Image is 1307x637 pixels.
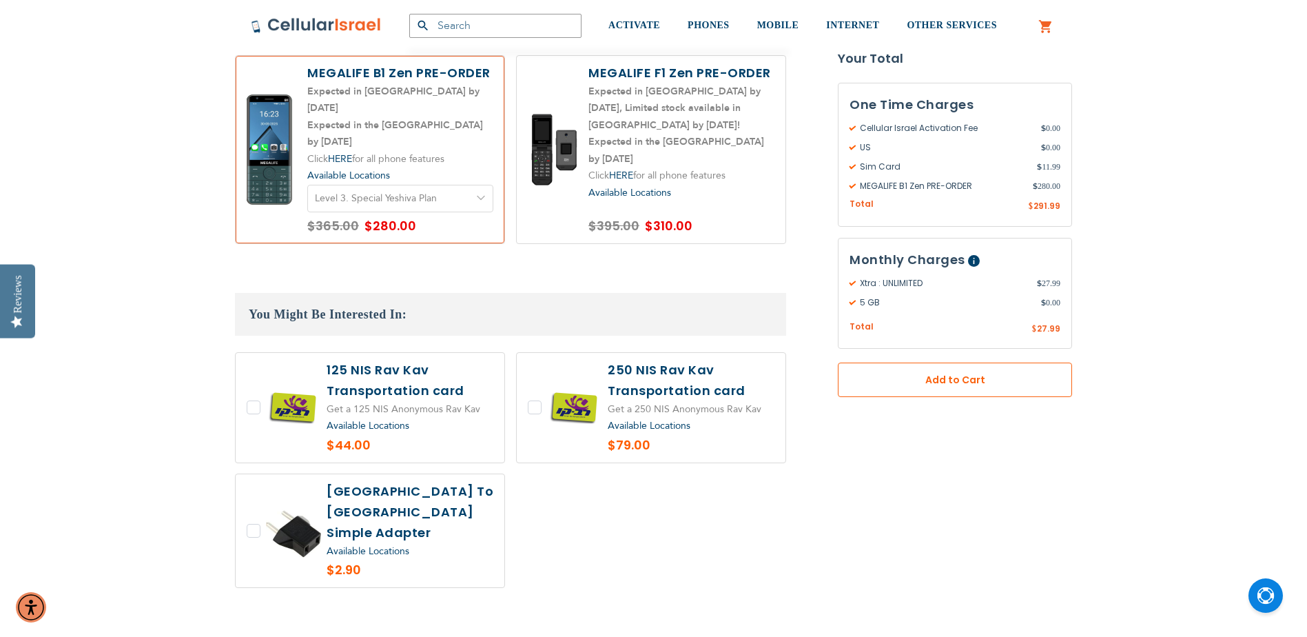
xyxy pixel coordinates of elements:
span: 27.99 [1037,323,1060,334]
span: MEGALIFE B1 Zen PRE-ORDER [850,180,1033,192]
span: 0.00 [1041,296,1060,309]
span: Cellular Israel Activation Fee [850,122,1041,134]
a: HERE [328,152,352,165]
span: 0.00 [1041,122,1060,134]
span: You Might Be Interested In: [249,307,406,321]
span: OTHER SERVICES [907,20,997,30]
span: ACTIVATE [608,20,660,30]
span: 280.00 [1033,180,1060,192]
span: Add to Cart [883,373,1027,387]
a: Available Locations [588,186,671,199]
span: $ [1041,141,1046,154]
span: $ [1041,296,1046,309]
a: Available Locations [327,545,409,558]
span: Help [968,255,980,267]
div: Accessibility Menu [16,592,46,623]
input: Search [409,14,582,38]
span: MOBILE [757,20,799,30]
span: Total [850,198,874,211]
button: Add to Cart [838,363,1072,397]
span: $ [1028,201,1033,213]
span: $ [1031,323,1037,336]
a: Available Locations [307,169,390,182]
span: Xtra : UNLIMITED [850,277,1037,290]
span: 291.99 [1033,200,1060,212]
span: Total [850,321,874,334]
h3: One Time Charges [850,94,1060,115]
div: Reviews [12,275,24,313]
span: 5 GB [850,296,1041,309]
a: Available Locations [327,419,409,432]
span: 0.00 [1041,141,1060,154]
a: HERE [609,169,633,182]
span: $ [1037,161,1042,173]
span: PHONES [688,20,730,30]
span: Sim Card [850,161,1037,173]
strong: Your Total [838,48,1072,69]
span: $ [1041,122,1046,134]
span: $ [1033,180,1038,192]
span: Monthly Charges [850,251,965,268]
a: Available Locations [608,419,690,432]
span: INTERNET [826,20,879,30]
span: 11.99 [1037,161,1060,173]
span: $ [1037,277,1042,290]
span: US [850,141,1041,154]
span: 27.99 [1037,277,1060,290]
img: Cellular Israel Logo [251,17,382,34]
